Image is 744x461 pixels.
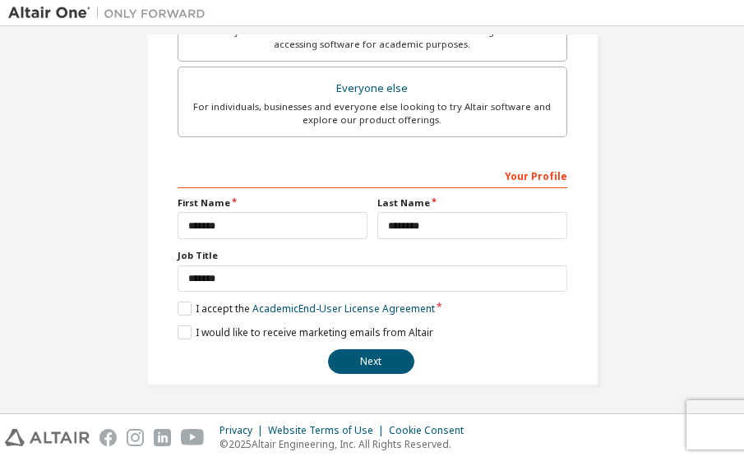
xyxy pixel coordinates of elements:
div: Privacy [220,424,268,437]
div: Website Terms of Use [268,424,389,437]
div: For individuals, businesses and everyone else looking to try Altair software and explore our prod... [188,100,557,127]
div: Everyone else [188,77,557,100]
img: altair_logo.svg [5,429,90,446]
a: Academic End-User License Agreement [252,302,435,316]
label: Job Title [178,249,567,262]
img: instagram.svg [127,429,144,446]
label: I accept the [178,302,435,316]
img: facebook.svg [99,429,117,446]
div: For faculty & administrators of academic institutions administering students and accessing softwa... [188,25,557,51]
div: Your Profile [178,162,567,188]
label: I would like to receive marketing emails from Altair [178,325,433,339]
button: Next [328,349,414,374]
label: Last Name [377,196,567,210]
img: youtube.svg [181,429,205,446]
img: linkedin.svg [154,429,171,446]
label: First Name [178,196,367,210]
p: © 2025 Altair Engineering, Inc. All Rights Reserved. [220,437,474,451]
img: Altair One [8,5,214,21]
div: Cookie Consent [389,424,474,437]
